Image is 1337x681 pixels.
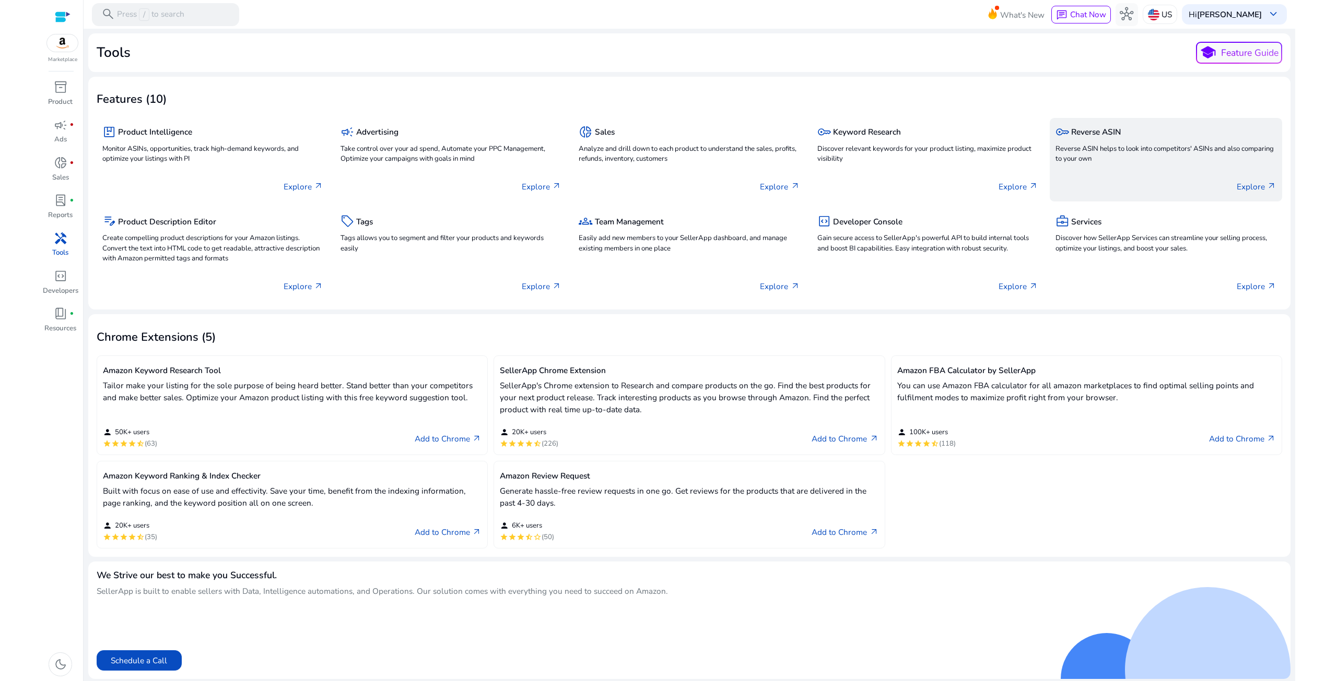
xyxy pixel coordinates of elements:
p: Discover relevant keywords for your product listing, maximize product visibility [817,144,1038,165]
mat-icon: star [111,439,120,448]
span: arrow_outward [870,528,879,537]
h5: Sales [595,127,615,137]
span: arrow_outward [472,528,482,537]
p: Developers [43,286,78,296]
mat-icon: star [120,533,128,541]
span: Chat Now [1070,9,1106,20]
span: arrow_outward [552,182,561,191]
p: Explore [522,181,561,193]
mat-icon: star_half [533,439,542,448]
p: Explore [1237,181,1276,193]
span: edit_note [102,214,116,228]
mat-icon: star [120,439,128,448]
span: arrow_outward [1267,182,1276,191]
span: (226) [542,439,558,449]
h5: SellerApp Chrome Extension [500,366,878,375]
h5: Product Description Editor [118,217,216,226]
mat-icon: star_half [136,439,145,448]
span: campaign [54,118,67,132]
a: Add to Chromearrow_outward [812,525,878,539]
mat-icon: person [500,521,509,531]
p: Press to search [117,8,184,21]
a: donut_smallfiber_manual_recordSales [42,154,79,192]
mat-icon: star [111,533,120,541]
a: Add to Chromearrow_outward [415,432,482,446]
p: Explore [1237,280,1276,292]
p: Reports [48,210,73,221]
span: key [817,125,831,139]
h2: Tools [97,44,131,61]
h5: Amazon Keyword Research Tool [103,366,482,375]
span: code_blocks [54,269,67,283]
p: SellerApp's Chrome extension to Research and compare products on the go. Find the best products f... [500,379,878,415]
button: hub [1116,3,1139,26]
mat-icon: star_border [533,533,542,541]
span: 20K+ users [115,521,149,531]
a: campaignfiber_manual_recordAds [42,116,79,153]
p: Explore [760,280,800,292]
mat-icon: star_half [136,533,145,541]
span: campaign [341,125,354,139]
h5: Services [1071,217,1101,226]
a: book_4fiber_manual_recordResources [42,305,79,342]
p: Take control over your ad spend, Automate your PPC Management, Optimize your campaigns with goals... [341,144,561,165]
p: You can use Amazon FBA calculator for all amazon marketplaces to find optimal selling points and ... [897,379,1276,403]
span: arrow_outward [1267,282,1276,291]
p: Feature Guide [1221,46,1279,59]
span: sell [341,214,354,228]
mat-icon: person [500,428,509,437]
p: Create compelling product descriptions for your Amazon listings. Convert the text into HTML code ... [102,233,323,264]
p: SellerApp is built to enable sellers with Data, Intelligence automations, and Operations. Our sol... [97,585,689,597]
p: Monitor ASINs, opportunities, track high-demand keywords, and optimize your listings with PI [102,144,323,165]
span: / [139,8,149,21]
a: Add to Chromearrow_outward [1209,432,1276,446]
span: arrow_outward [1029,182,1038,191]
p: Explore [284,280,323,292]
span: 100K+ users [909,428,948,437]
span: search [101,7,115,21]
span: arrow_outward [1029,282,1038,291]
p: Explore [999,181,1038,193]
h5: Keyword Research [833,127,901,137]
mat-icon: star [500,439,508,448]
span: key [1055,125,1069,139]
h5: Amazon Review Request [500,471,878,481]
p: Tailor make your listing for the sole purpose of being heard better. Stand better than your compe... [103,379,482,403]
h5: Product Intelligence [118,127,192,137]
h5: Developer Console [833,217,902,226]
p: Product [48,97,73,107]
a: Add to Chromearrow_outward [812,432,878,446]
span: package [102,125,116,139]
mat-icon: person [897,428,907,437]
img: amazon.svg [47,34,78,52]
mat-icon: star [922,439,931,448]
span: fiber_manual_record [69,312,74,316]
p: Tools [52,248,68,258]
span: 6K+ users [512,521,542,531]
p: Explore [522,280,561,292]
p: Explore [760,181,800,193]
mat-icon: star [500,533,508,541]
span: chat [1056,9,1068,21]
h5: Team Management [595,217,664,226]
mat-icon: star [914,439,922,448]
h3: Chrome Extensions (5) [97,330,216,344]
span: (63) [145,439,157,449]
span: lab_profile [54,194,67,207]
p: Generate hassle-free review requests in one go. Get reviews for the products that are delivered i... [500,485,878,509]
span: arrow_outward [1266,434,1276,444]
p: Hi [1189,10,1262,18]
p: Sales [52,173,69,183]
p: Easily add new members to your SellerApp dashboard, and manage existing members in one place [579,233,800,254]
span: (50) [542,533,554,542]
span: What's New [1000,6,1045,24]
p: Built with focus on ease of use and effectivity. Save your time, benefit from the indexing inform... [103,485,482,509]
p: Ads [54,135,67,145]
b: [PERSON_NAME] [1197,9,1262,20]
span: groups [579,214,592,228]
button: schoolFeature Guide [1196,42,1282,64]
span: dark_mode [54,658,67,671]
button: Schedule a Call [97,650,182,671]
mat-icon: star [128,439,136,448]
p: US [1162,5,1172,23]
